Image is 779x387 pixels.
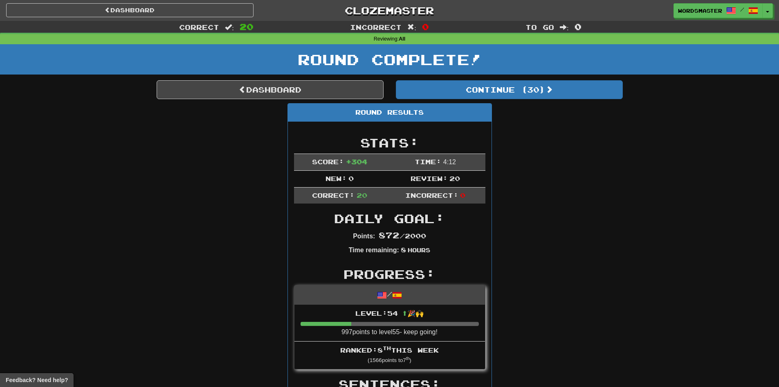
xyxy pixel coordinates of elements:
[379,232,426,240] span: / 2000
[312,158,344,165] span: Score:
[368,357,411,363] small: ( 1566 points to 7 )
[225,24,234,31] span: :
[673,3,763,18] a: Wordsmaster /
[346,158,367,165] span: + 304
[407,24,416,31] span: :
[399,36,405,42] strong: All
[179,23,219,31] span: Correct
[678,7,722,14] span: Wordsmaster
[355,309,424,317] span: Level: 54
[379,230,400,240] span: 872
[266,3,513,18] a: Clozemaster
[312,191,355,199] span: Correct:
[240,22,254,32] span: 20
[350,23,402,31] span: Incorrect
[294,267,485,281] h2: Progress:
[560,24,569,31] span: :
[357,191,367,199] span: 20
[383,345,391,351] sup: th
[396,80,623,99] button: Continue (30)
[415,158,441,165] span: Time:
[401,246,406,253] span: 8
[408,247,430,253] small: Hours
[288,104,492,122] div: Round Results
[294,285,485,305] div: /
[6,376,68,384] span: Open feedback widget
[348,174,354,182] span: 0
[740,7,744,12] span: /
[3,51,776,68] h1: Round Complete!
[422,22,429,32] span: 0
[575,22,581,32] span: 0
[443,158,456,165] span: 4 : 12
[326,174,347,182] span: New:
[460,191,465,199] span: 0
[405,191,458,199] span: Incorrect:
[294,305,485,342] li: 997 points to level 55 - keep going!
[340,346,439,354] span: Ranked: 8 this week
[406,356,410,361] sup: th
[6,3,254,17] a: Dashboard
[449,174,460,182] span: 20
[398,309,424,317] span: ⬆🎉🙌
[294,136,485,149] h2: Stats:
[157,80,384,99] a: Dashboard
[353,233,375,240] strong: Points:
[294,212,485,225] h2: Daily Goal:
[349,247,399,253] strong: Time remaining:
[525,23,554,31] span: To go
[411,174,448,182] span: Review:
